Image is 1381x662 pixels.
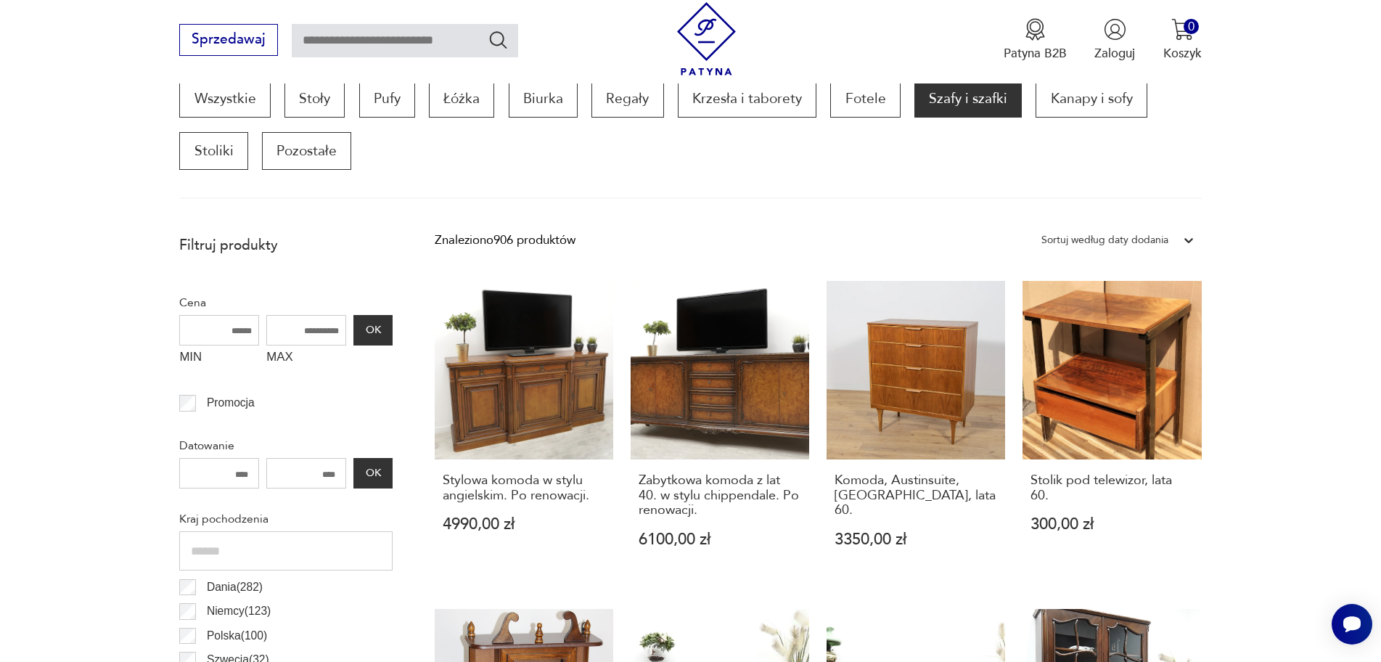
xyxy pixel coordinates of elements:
[1004,18,1067,62] a: Ikona medaluPatyna B2B
[1004,45,1067,62] p: Patyna B2B
[591,80,663,118] a: Regały
[179,510,393,528] p: Kraj pochodzenia
[435,281,613,581] a: Stylowa komoda w stylu angielskim. Po renowacji.Stylowa komoda w stylu angielskim. Po renowacji.4...
[1332,604,1372,645] iframe: Smartsupp widget button
[179,436,393,455] p: Datowanie
[284,80,345,118] a: Stoły
[1023,281,1201,581] a: Stolik pod telewizor, lata 60.Stolik pod telewizor, lata 60.300,00 zł
[179,132,247,170] a: Stoliki
[678,80,816,118] a: Krzesła i taborety
[835,532,998,547] p: 3350,00 zł
[488,29,509,50] button: Szukaj
[631,281,809,581] a: Zabytkowa komoda z lat 40. w stylu chippendale. Po renowacji.Zabytkowa komoda z lat 40. w stylu c...
[435,231,575,250] div: Znaleziono 906 produktów
[639,532,802,547] p: 6100,00 zł
[179,80,270,118] a: Wszystkie
[179,35,277,46] a: Sprzedawaj
[1094,45,1135,62] p: Zaloguj
[830,80,900,118] a: Fotele
[179,236,393,255] p: Filtruj produkty
[443,517,606,532] p: 4990,00 zł
[670,2,743,75] img: Patyna - sklep z meblami i dekoracjami vintage
[509,80,578,118] a: Biurka
[835,473,998,518] h3: Komoda, Austinsuite, [GEOGRAPHIC_DATA], lata 60.
[207,602,271,621] p: Niemcy ( 123 )
[1184,19,1199,34] div: 0
[179,24,277,56] button: Sprzedawaj
[353,458,393,489] button: OK
[353,315,393,346] button: OK
[359,80,415,118] a: Pufy
[1163,45,1202,62] p: Koszyk
[1030,473,1194,503] h3: Stolik pod telewizor, lata 60.
[1171,18,1194,41] img: Ikona koszyka
[266,346,346,373] label: MAX
[1036,80,1147,118] a: Kanapy i sofy
[179,346,259,373] label: MIN
[1163,18,1202,62] button: 0Koszyk
[207,393,255,412] p: Promocja
[262,132,351,170] a: Pozostałe
[1041,231,1168,250] div: Sortuj według daty dodania
[207,578,263,597] p: Dania ( 282 )
[179,293,393,312] p: Cena
[1004,18,1067,62] button: Patyna B2B
[207,626,267,645] p: Polska ( 100 )
[1030,517,1194,532] p: 300,00 zł
[914,80,1022,118] a: Szafy i szafki
[1024,18,1046,41] img: Ikona medalu
[1104,18,1126,41] img: Ikonka użytkownika
[443,473,606,503] h3: Stylowa komoda w stylu angielskim. Po renowacji.
[827,281,1005,581] a: Komoda, Austinsuite, Wielka Brytania, lata 60.Komoda, Austinsuite, [GEOGRAPHIC_DATA], lata 60.335...
[639,473,802,518] h3: Zabytkowa komoda z lat 40. w stylu chippendale. Po renowacji.
[429,80,494,118] a: Łóżka
[1094,18,1135,62] button: Zaloguj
